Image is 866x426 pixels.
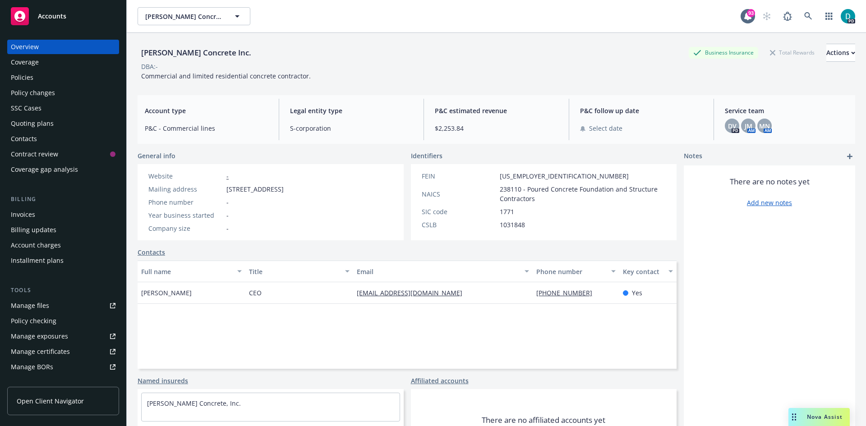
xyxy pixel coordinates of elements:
a: Invoices [7,207,119,222]
span: Nova Assist [807,413,843,421]
span: [PERSON_NAME] [141,288,192,298]
span: [STREET_ADDRESS] [226,184,284,194]
div: Total Rewards [765,47,819,58]
a: Report a Bug [778,7,797,25]
a: Manage BORs [7,360,119,374]
button: [PERSON_NAME] Concrete Inc. [138,7,250,25]
span: Open Client Navigator [17,396,84,406]
a: Contract review [7,147,119,161]
div: CSLB [422,220,496,229]
button: Phone number [533,261,619,282]
span: Notes [684,151,702,162]
div: Tools [7,286,119,295]
a: Manage certificates [7,344,119,359]
span: Accounts [38,13,66,20]
div: Overview [11,40,39,54]
div: Manage files [11,298,49,313]
a: - [226,172,229,180]
a: Manage files [7,298,119,313]
div: SSC Cases [11,101,41,115]
a: Switch app [820,7,838,25]
div: Manage exposures [11,329,68,344]
a: add [844,151,855,162]
span: MN [759,121,770,131]
button: Full name [138,261,245,282]
div: [PERSON_NAME] Concrete Inc. [138,47,255,59]
div: FEIN [422,171,496,181]
div: NAICS [422,189,496,199]
span: [US_EMPLOYER_IDENTIFICATION_NUMBER] [500,171,629,181]
a: Named insureds [138,376,188,385]
div: Quoting plans [11,116,54,131]
div: Company size [148,224,223,233]
div: Contract review [11,147,58,161]
div: Drag to move [788,408,800,426]
span: General info [138,151,175,160]
a: Policies [7,70,119,85]
a: Add new notes [747,198,792,207]
div: Policies [11,70,33,85]
div: Installment plans [11,253,64,268]
div: Policy checking [11,314,56,328]
span: S-corporation [290,124,413,133]
div: Billing [7,195,119,204]
div: Summary of insurance [11,375,79,389]
a: Accounts [7,4,119,29]
div: Contacts [11,132,37,146]
span: Legal entity type [290,106,413,115]
div: Website [148,171,223,181]
span: 238110 - Poured Concrete Foundation and Structure Contractors [500,184,666,203]
a: Coverage [7,55,119,69]
div: Year business started [148,211,223,220]
span: [PERSON_NAME] Concrete Inc. [145,12,223,21]
div: 93 [747,9,755,17]
span: - [226,224,229,233]
a: Contacts [7,132,119,146]
span: Commercial and limited residential concrete contractor. [141,72,311,80]
div: Policy changes [11,86,55,100]
div: Mailing address [148,184,223,194]
button: Nova Assist [788,408,850,426]
span: DV [728,121,737,131]
a: [PHONE_NUMBER] [536,289,599,297]
button: Key contact [619,261,677,282]
a: [PERSON_NAME] Concrete, Inc. [147,399,241,408]
span: P&C - Commercial lines [145,124,268,133]
a: Manage exposures [7,329,119,344]
span: Yes [632,288,642,298]
span: 1031848 [500,220,525,229]
span: - [226,211,229,220]
a: Policy changes [7,86,119,100]
a: Affiliated accounts [411,376,469,385]
img: photo [841,9,855,23]
div: Title [249,267,340,276]
a: Installment plans [7,253,119,268]
span: There are no affiliated accounts yet [482,415,605,426]
a: Quoting plans [7,116,119,131]
div: Key contact [623,267,663,276]
div: Coverage [11,55,39,69]
span: Identifiers [411,151,442,160]
div: Invoices [11,207,35,222]
div: Phone number [536,267,605,276]
button: Title [245,261,353,282]
div: Full name [141,267,232,276]
span: P&C estimated revenue [435,106,558,115]
div: Business Insurance [689,47,758,58]
div: Actions [826,44,855,61]
button: Email [353,261,533,282]
a: Coverage gap analysis [7,162,119,177]
div: SIC code [422,207,496,216]
a: Summary of insurance [7,375,119,389]
div: Account charges [11,238,61,252]
a: Start snowing [758,7,776,25]
span: CEO [249,288,262,298]
div: Billing updates [11,223,56,237]
span: $2,253.84 [435,124,558,133]
a: Contacts [138,247,165,257]
div: Coverage gap analysis [11,162,78,177]
a: Policy checking [7,314,119,328]
button: Actions [826,44,855,62]
span: JM [745,121,752,131]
